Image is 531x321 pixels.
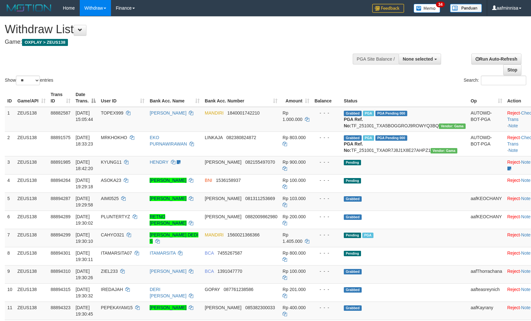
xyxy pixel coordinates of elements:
[521,160,531,165] a: Note
[205,110,224,116] span: MANDIRI
[15,174,48,192] td: ZEUS138
[76,287,93,298] span: [DATE] 19:30:32
[507,269,520,274] a: Reject
[22,39,68,46] span: OXPLAY > ZEUS138
[468,302,505,320] td: aafKayrany
[507,232,520,237] a: Reject
[314,159,339,165] div: - - -
[5,302,15,320] td: 11
[5,156,15,174] td: 3
[51,160,70,165] span: 88891985
[314,195,339,202] div: - - -
[283,287,306,292] span: Rp 201.000
[227,232,260,237] span: Copy 1560021366366 to clipboard
[51,214,70,219] span: 88894289
[314,304,339,311] div: - - -
[353,54,399,64] div: PGA Site Balance /
[363,135,374,141] span: Marked by aafpengsreynich
[76,160,93,171] span: [DATE] 18:42:20
[314,134,339,141] div: - - -
[101,269,118,274] span: ZIEL233
[314,286,339,293] div: - - -
[521,232,531,237] a: Note
[507,250,520,256] a: Reject
[5,107,15,132] td: 1
[51,287,70,292] span: 88894315
[341,107,468,132] td: TF_251001_TXA5BOGGROJ9ROWYQ3BQ
[471,54,521,64] a: Run Auto-Refresh
[344,196,362,202] span: Grabbed
[51,232,70,237] span: 88894299
[51,250,70,256] span: 88894301
[280,89,312,107] th: Amount: activate to sort column ascending
[101,196,119,201] span: AIM0525
[507,287,520,292] a: Reject
[344,135,362,141] span: Grabbed
[5,229,15,247] td: 7
[205,214,241,219] span: [PERSON_NAME]
[375,111,407,116] span: PGA Pending
[507,214,520,219] a: Reject
[218,269,242,274] span: Copy 1391047770 to clipboard
[245,160,275,165] span: Copy 082155497070 to clipboard
[15,107,48,132] td: ZEUS138
[521,214,531,219] a: Note
[283,160,306,165] span: Rp 900.000
[150,135,187,146] a: EKO PURNAWIRAWAN
[76,135,93,146] span: [DATE] 18:33:23
[283,305,306,310] span: Rp 400.000
[283,135,306,140] span: Rp 803.000
[150,196,186,201] a: [PERSON_NAME]
[283,178,306,183] span: Rp 100.000
[15,283,48,302] td: ZEUS138
[344,178,361,183] span: Pending
[507,305,520,310] a: Reject
[245,196,275,201] span: Copy 081311253669 to clipboard
[341,89,468,107] th: Status
[344,214,362,220] span: Grabbed
[202,89,280,107] th: Bank Acc. Number: activate to sort column ascending
[468,131,505,156] td: AUTOWD-BOT-PGA
[344,269,362,274] span: Grabbed
[150,110,186,116] a: [PERSON_NAME]
[15,247,48,265] td: ZEUS138
[314,232,339,238] div: - - -
[521,250,531,256] a: Note
[224,287,253,292] span: Copy 087761238586 to clipboard
[283,214,306,219] span: Rp 200.000
[76,250,93,262] span: [DATE] 19:30:11
[5,247,15,265] td: 8
[15,265,48,283] td: ZEUS138
[5,174,15,192] td: 4
[5,192,15,211] td: 5
[344,287,362,293] span: Grabbed
[344,305,362,311] span: Grabbed
[15,131,48,156] td: ZEUS138
[205,232,224,237] span: MANDIRI
[76,269,93,280] span: [DATE] 19:30:26
[414,4,440,13] img: Button%20Memo.svg
[5,89,15,107] th: ID
[48,89,73,107] th: Trans ID: activate to sort column ascending
[521,269,531,274] a: Note
[344,117,363,128] b: PGA Ref. No:
[283,250,306,256] span: Rp 800.000
[76,232,93,244] span: [DATE] 19:30:10
[51,196,70,201] span: 88894287
[15,192,48,211] td: ZEUS138
[150,160,168,165] a: HENDRY
[101,287,123,292] span: IREDAJAH
[344,233,361,238] span: Pending
[283,110,302,122] span: Rp 1.000.000
[521,178,531,183] a: Note
[205,287,220,292] span: GOPAY
[51,269,70,274] span: 88894310
[363,111,374,116] span: Marked by aafnoeunsreypich
[5,283,15,302] td: 10
[51,178,70,183] span: 88894264
[314,110,339,116] div: - - -
[16,76,40,85] select: Showentries
[362,233,373,238] span: Marked by aafsolysreylen
[76,196,93,207] span: [DATE] 19:29:58
[101,135,127,140] span: MRKHOKHO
